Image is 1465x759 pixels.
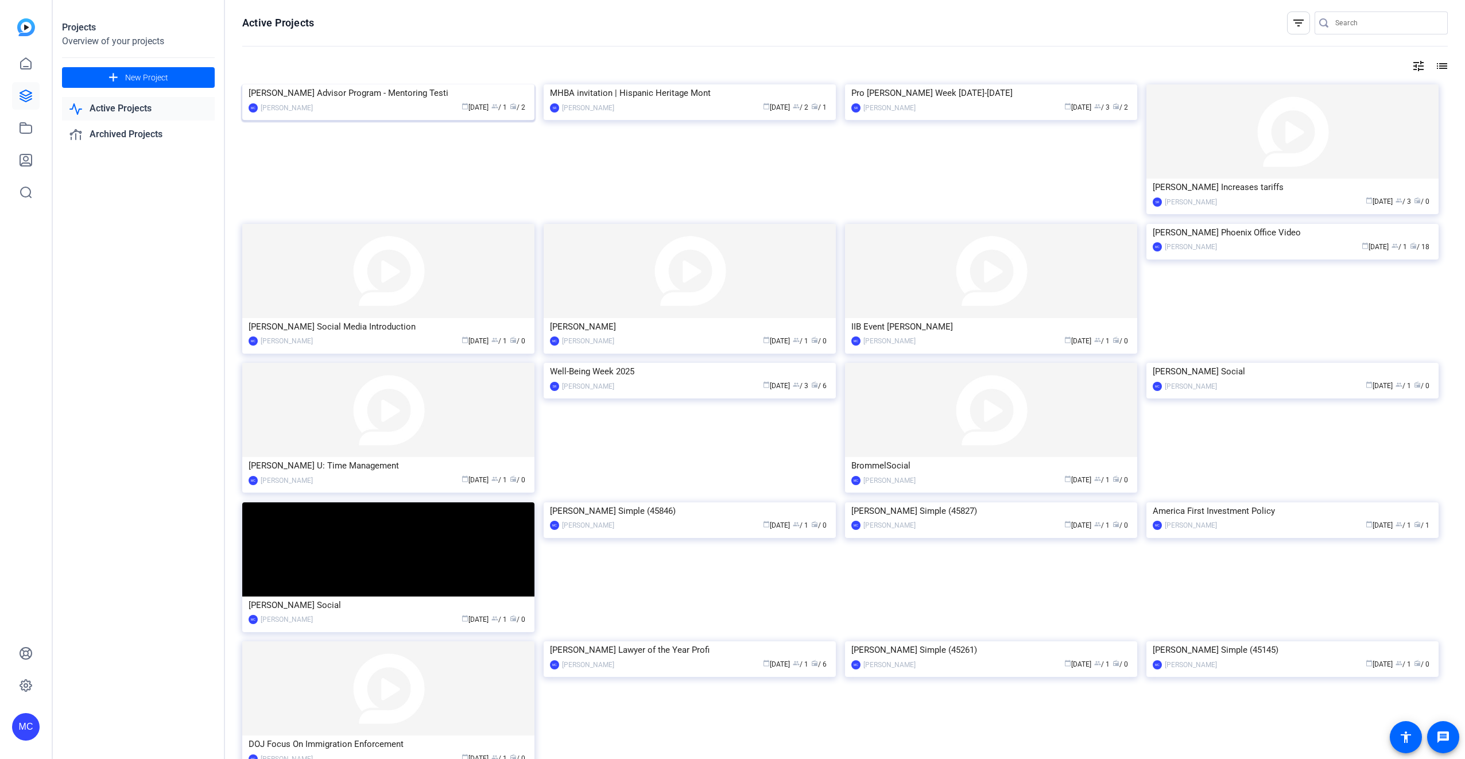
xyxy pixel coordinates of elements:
span: / 1 [793,521,808,529]
span: radio [811,336,818,343]
span: radio [1113,103,1119,110]
span: / 1 [491,103,507,111]
div: [PERSON_NAME] Simple (45846) [550,502,830,520]
div: Overview of your projects [62,34,215,48]
span: / 1 [491,476,507,484]
button: New Project [62,67,215,88]
div: [PERSON_NAME] [863,102,916,114]
span: radio [1414,660,1421,667]
mat-icon: add [106,71,121,85]
span: / 1 [811,103,827,111]
span: / 1 [1094,521,1110,529]
span: [DATE] [763,337,790,345]
span: [DATE] [1064,103,1091,111]
span: / 2 [1113,103,1128,111]
span: calendar_today [462,103,468,110]
div: [PERSON_NAME] Simple (45261) [851,641,1131,659]
span: group [1094,475,1101,482]
span: / 3 [793,382,808,390]
div: MC [12,713,40,741]
span: calendar_today [1366,660,1373,667]
div: IIB Event [PERSON_NAME] [851,318,1131,335]
div: MC [851,476,861,485]
span: [DATE] [1366,521,1393,529]
div: MC [550,521,559,530]
div: MC [550,336,559,346]
div: MC [851,660,861,669]
span: [DATE] [1362,243,1389,251]
span: group [793,103,800,110]
span: / 1 [1396,521,1411,529]
mat-icon: message [1436,730,1450,744]
div: MHBA invitation | Hispanic Heritage Mont [550,84,830,102]
span: calendar_today [1064,336,1071,343]
span: / 0 [510,337,525,345]
input: Search [1335,16,1439,30]
span: group [491,615,498,622]
div: Projects [62,21,215,34]
span: [DATE] [1366,382,1393,390]
span: calendar_today [1064,475,1071,482]
div: MC [1153,382,1162,391]
div: SR [550,382,559,391]
img: blue-gradient.svg [17,18,35,36]
span: radio [1113,521,1119,528]
span: radio [1414,381,1421,388]
div: MC [550,660,559,669]
span: radio [1414,197,1421,204]
span: / 0 [811,337,827,345]
span: group [491,475,498,482]
span: [DATE] [763,382,790,390]
span: [DATE] [1064,337,1091,345]
div: [PERSON_NAME] Lawyer of the Year Profi [550,641,830,659]
span: group [793,336,800,343]
span: / 1 [1392,243,1407,251]
span: radio [510,103,517,110]
div: [PERSON_NAME] [562,381,614,392]
span: / 3 [1094,103,1110,111]
div: [PERSON_NAME] [1165,196,1217,208]
span: / 2 [510,103,525,111]
div: [PERSON_NAME] Simple (45145) [1153,641,1432,659]
mat-icon: tune [1412,59,1425,73]
span: / 0 [811,521,827,529]
div: MC [1153,242,1162,251]
mat-icon: filter_list [1292,16,1305,30]
div: MC [249,615,258,624]
div: MC [249,476,258,485]
div: SR [851,103,861,113]
div: [PERSON_NAME] [261,102,313,114]
span: [DATE] [462,103,489,111]
div: [PERSON_NAME] [562,335,614,347]
span: [DATE] [462,615,489,624]
mat-icon: list [1434,59,1448,73]
span: group [1094,103,1101,110]
span: / 6 [811,660,827,668]
div: [PERSON_NAME] Simple (45827) [851,502,1131,520]
span: / 1 [793,660,808,668]
div: [PERSON_NAME] [1165,659,1217,671]
span: [DATE] [763,103,790,111]
span: group [1094,660,1101,667]
div: BrommelSocial [851,457,1131,474]
span: calendar_today [1064,660,1071,667]
span: [DATE] [763,521,790,529]
span: / 1 [1396,382,1411,390]
span: radio [811,660,818,667]
span: calendar_today [462,615,468,622]
span: / 1 [1094,660,1110,668]
div: [PERSON_NAME] [261,614,313,625]
div: [PERSON_NAME] [550,318,830,335]
span: / 2 [793,103,808,111]
div: [PERSON_NAME] [1165,520,1217,531]
div: [PERSON_NAME] [261,335,313,347]
span: radio [510,336,517,343]
span: / 1 [793,337,808,345]
span: / 1 [1094,337,1110,345]
span: / 0 [510,476,525,484]
div: [PERSON_NAME] [863,520,916,531]
span: calendar_today [763,336,770,343]
span: / 0 [1113,337,1128,345]
span: [DATE] [1366,198,1393,206]
span: group [1094,521,1101,528]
